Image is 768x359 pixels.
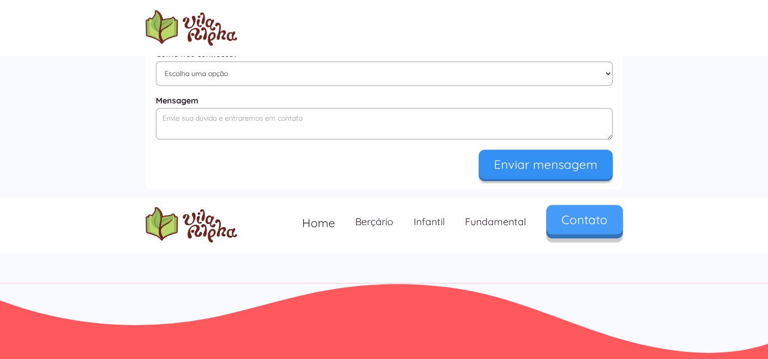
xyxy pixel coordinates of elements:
[546,205,623,234] a: Contato
[345,207,404,237] a: Berçário
[479,150,613,179] input: Enviar mensagem
[302,216,335,230] span: Home
[146,207,237,242] a: home
[292,207,345,239] a: Home
[146,10,237,46] img: logo Escola Vila Alpha
[146,207,237,242] img: logo Escola Vila Alpha
[146,10,237,46] a: home
[404,207,455,237] a: Infantil
[156,96,613,105] label: Mensagem
[455,207,536,237] a: Fundamental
